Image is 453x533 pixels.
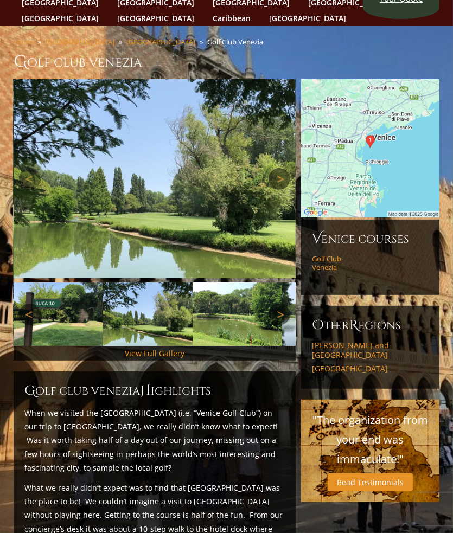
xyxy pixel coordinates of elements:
[312,410,429,469] p: "The organization from your end was immaculate!"
[126,37,195,47] a: [GEOGRAPHIC_DATA]
[125,348,184,358] a: View Full Gallery
[14,51,439,73] h1: Golf Club Venezia
[207,37,267,47] li: Golf Club Venezia
[24,382,285,400] h2: Golf Club Venezia ighlights
[269,304,290,325] a: Next
[14,37,34,47] a: Home
[19,168,41,190] a: Previous
[301,79,439,217] img: Google Map of Circolo Golf Venezia, Str. Vecchia, 1, 30126 Venezia, VE, Italy
[312,230,429,248] h6: Venice Courses
[207,10,256,26] a: Caribbean
[16,10,104,26] a: [GEOGRAPHIC_DATA]
[112,10,200,26] a: [GEOGRAPHIC_DATA]
[19,304,41,325] a: Previous
[264,10,352,26] a: [GEOGRAPHIC_DATA]
[312,254,363,272] a: Golf Club Venezia
[349,317,358,334] span: R
[312,317,324,334] span: O
[312,341,429,359] a: [PERSON_NAME] and [GEOGRAPHIC_DATA]
[312,317,429,334] h6: ther egions
[46,37,114,47] a: [GEOGRAPHIC_DATA]
[140,382,151,400] span: H
[312,364,429,374] a: [GEOGRAPHIC_DATA]
[269,168,290,190] a: Next
[24,408,278,473] span: When we visited the [GEOGRAPHIC_DATA] (i.e. “Venice Golf Club”) on our trip to [GEOGRAPHIC_DATA],...
[328,473,413,491] a: Read Testimonials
